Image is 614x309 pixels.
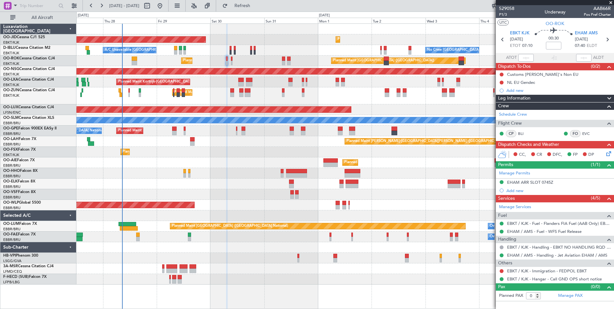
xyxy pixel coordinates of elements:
[499,293,523,299] label: Planned PAX
[506,130,516,137] div: CP
[3,148,18,152] span: OO-FSX
[3,158,35,162] a: OO-AIEFalcon 7X
[3,35,45,39] a: OO-JIDCessna CJ1 525
[3,233,18,236] span: OO-FAE
[3,110,21,115] a: LFSN/ENC
[573,152,578,158] span: FP
[507,244,611,250] a: EBKT / KJK - Handling - EBKT NO HANDLING RQD FOR CJ
[498,102,509,110] span: Crew
[346,137,536,146] div: Planned Maint [PERSON_NAME]-[GEOGRAPHIC_DATA][PERSON_NAME] ([GEOGRAPHIC_DATA][PERSON_NAME])
[78,13,89,18] div: [DATE]
[3,40,19,45] a: EBKT/KJK
[499,170,530,177] a: Manage Permits
[3,46,16,50] span: D-IBLU
[3,78,54,82] a: OO-LXACessna Citation CJ4
[507,221,611,226] a: EBKT / KJK - Fuel - Flanders FIA Fuel (AAB Only) EBKT / KJK
[3,61,19,66] a: EBKT/KJK
[584,5,611,12] span: AAB66R
[264,18,318,23] div: Sun 31
[3,206,21,210] a: EBBR/BRU
[17,15,68,20] span: All Aircraft
[546,20,564,27] span: OO-ROK
[499,5,514,12] span: 529058
[510,36,523,43] span: [DATE]
[3,72,19,77] a: EBKT/KJK
[3,116,19,120] span: OO-SLM
[3,78,18,82] span: OO-LXA
[427,45,535,55] div: No Crew [GEOGRAPHIC_DATA] ([GEOGRAPHIC_DATA] National)
[575,30,598,37] span: EHAM AMS
[588,152,594,158] span: DP
[3,195,21,200] a: EBBR/BRU
[498,260,512,267] span: Others
[172,221,288,231] div: Planned Maint [GEOGRAPHIC_DATA] ([GEOGRAPHIC_DATA] National)
[3,83,19,87] a: EBKT/KJK
[122,147,197,157] div: Planned Maint Kortrijk-[GEOGRAPHIC_DATA]
[3,227,21,232] a: EBBR/BRU
[587,43,597,49] span: ELDT
[3,184,21,189] a: EBBR/BRU
[499,204,531,210] a: Manage Services
[499,111,527,118] a: Schedule Crew
[498,141,559,148] span: Dispatch Checks and Weather
[507,72,578,77] div: Customs [PERSON_NAME]'s Non EU
[3,127,57,130] a: OO-GPEFalcon 900EX EASy II
[3,237,21,242] a: EBBR/BRU
[3,105,18,109] span: OO-LUX
[537,152,542,158] span: CR
[103,18,157,23] div: Thu 28
[3,233,36,236] a: OO-FAEFalcon 7X
[507,180,553,185] div: EHAM ARR SLOT 0745Z
[3,127,18,130] span: OO-GPE
[498,236,516,243] span: Handling
[3,254,16,258] span: HB-VPI
[575,36,588,43] span: [DATE]
[497,20,509,25] button: UTC
[3,67,55,71] a: OO-NSGCessna Citation CJ4
[3,137,36,141] a: OO-LAHFalcon 7X
[506,188,611,193] div: Add new
[3,190,36,194] a: OO-VSFFalcon 8X
[3,46,50,50] a: D-IBLUCessna Citation M2
[591,283,600,290] span: (0/0)
[490,221,533,231] div: Owner Melsbroek Air Base
[575,43,585,49] span: 07:40
[3,169,20,173] span: OO-HHO
[3,275,47,279] a: F-HECD (SUB)Falcon 7X
[7,13,70,23] button: All Aircraft
[593,55,604,61] span: ALDT
[3,222,37,226] a: OO-LUMFalcon 7X
[338,35,412,44] div: Planned Maint Kortrijk-[GEOGRAPHIC_DATA]
[3,158,17,162] span: OO-AIE
[3,121,21,126] a: EBBR/BRU
[3,51,19,56] a: EBKT/KJK
[3,57,19,60] span: OO-ROK
[3,180,18,183] span: OO-ELK
[3,269,22,274] a: LFMD/CEQ
[3,259,22,263] a: LSGG/GVA
[210,18,264,23] div: Sat 30
[499,12,514,17] span: P1/3
[3,88,55,92] a: OO-ZUNCessna Citation CJ4
[570,130,581,137] div: FO
[518,131,532,137] a: BLI
[3,254,38,258] a: HB-VPIPhenom 300
[118,126,234,136] div: Planned Maint [GEOGRAPHIC_DATA] ([GEOGRAPHIC_DATA] National)
[507,268,587,274] a: EBKT / KJK - Immigration - FEDPOL EBKT
[507,80,535,85] div: NL EU Gendec
[591,195,600,201] span: (4/5)
[3,57,55,60] a: OO-ROKCessna Citation CJ4
[498,283,505,291] span: Pax
[498,195,515,202] span: Services
[118,77,193,87] div: Planned Maint Kortrijk-[GEOGRAPHIC_DATA]
[219,1,258,11] button: Refresh
[545,9,566,15] div: Underway
[20,1,57,11] input: Trip Number
[3,93,19,98] a: EBKT/KJK
[333,56,434,66] div: Planned Maint [GEOGRAPHIC_DATA] ([GEOGRAPHIC_DATA])
[3,280,20,285] a: LFPB/LBG
[109,3,139,9] span: [DATE] - [DATE]
[498,95,531,102] span: Leg Information
[498,212,507,219] span: Fuel
[558,293,583,299] a: Manage PAX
